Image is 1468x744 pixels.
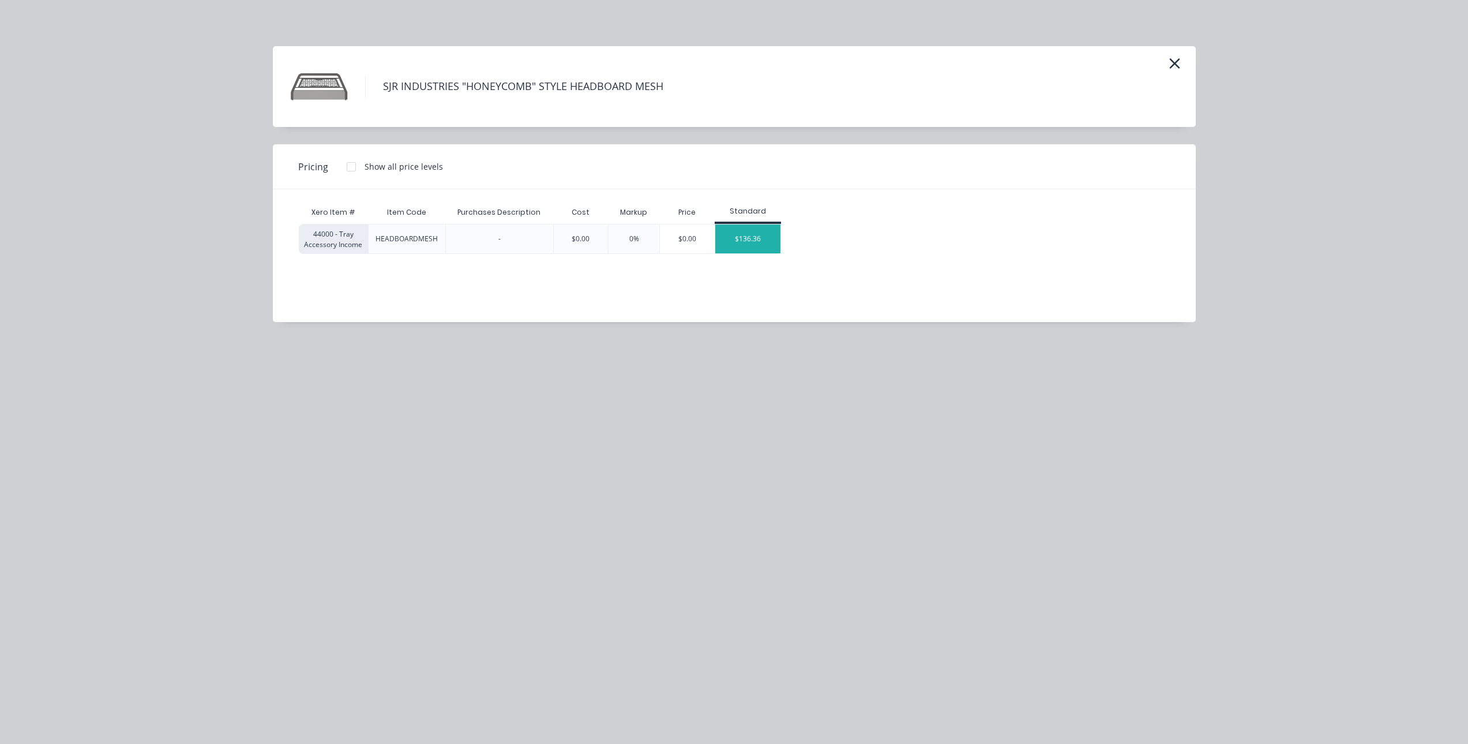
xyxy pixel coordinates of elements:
div: 44000 - Tray Accessory Income [299,224,368,254]
h4: SJR INDUSTRIES "HONEYCOMB" STYLE HEADBOARD MESH [365,76,681,98]
span: Pricing [298,160,328,174]
div: - [498,234,501,244]
div: Cost [553,201,609,224]
div: 0% [629,234,639,244]
div: $0.00 [572,234,590,244]
div: Show all price levels [365,160,443,173]
div: Purchases Description [448,198,550,227]
div: Item Code [378,198,435,227]
img: SJR INDUSTRIES "HONEYCOMB" STYLE HEADBOARD MESH [290,58,348,115]
div: Price [659,201,715,224]
div: $136.36 [715,225,780,253]
div: Xero Item # [299,201,368,224]
div: Standard [715,206,781,216]
div: Markup [608,201,659,224]
div: HEADBOARDMESH [376,234,438,244]
div: $0.00 [660,225,715,253]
